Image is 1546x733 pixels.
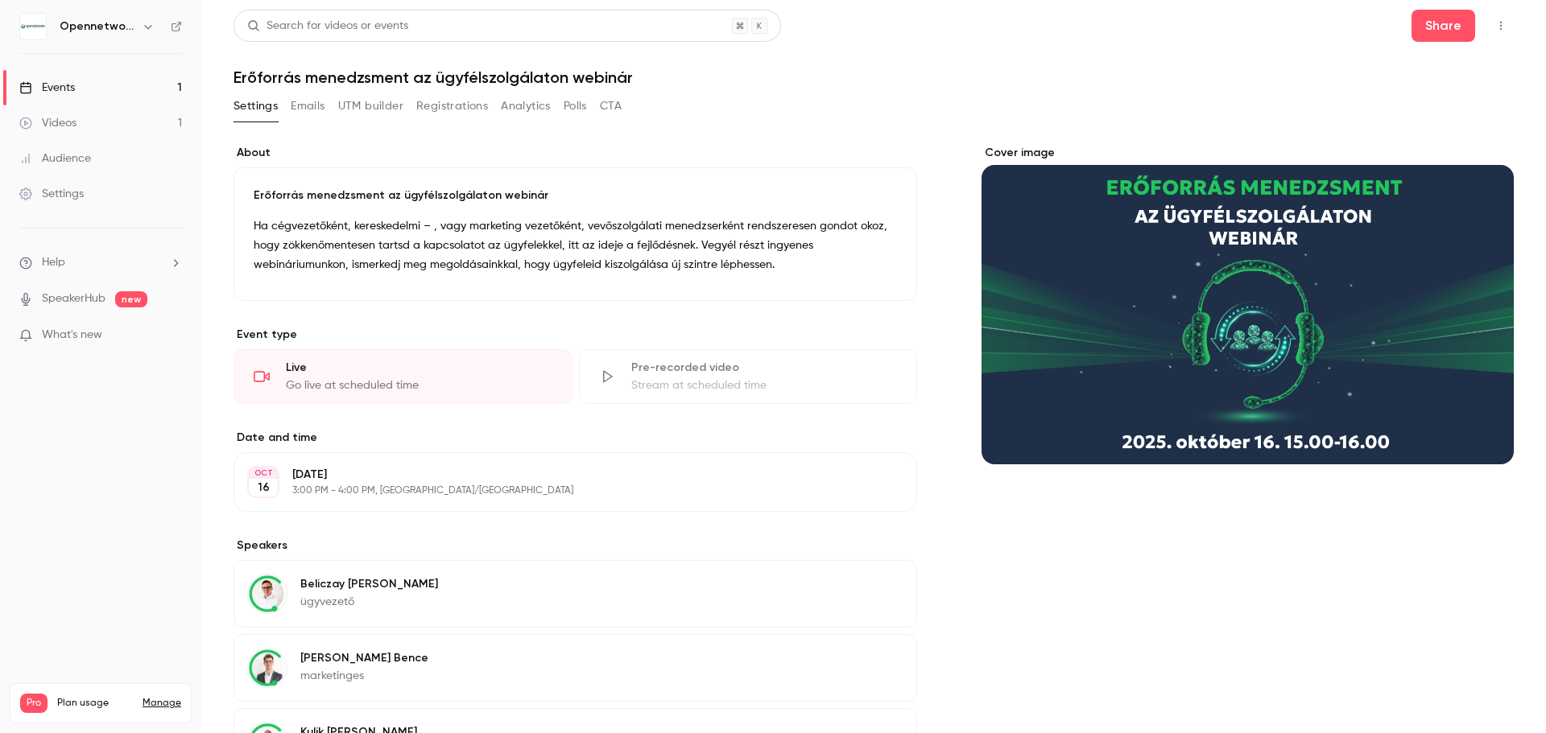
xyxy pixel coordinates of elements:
button: Settings [234,93,278,119]
img: Opennetworks Kft. [20,14,46,39]
label: Date and time [234,430,917,446]
p: Ha cégvezetőként, kereskedelmi – , vagy marketing vezetőként, vevőszolgálati menedzserként rendsz... [254,216,897,274]
h1: Erőforrás menedzsment az ügyfélszolgálaton webinár [234,68,1514,87]
span: Help [42,254,65,271]
p: Beliczay [PERSON_NAME] [300,576,438,592]
iframe: Noticeable Trigger [163,328,182,343]
div: Events [19,80,75,96]
section: Cover image [982,145,1514,464]
span: new [115,291,147,307]
li: help-dropdown-opener [19,254,182,271]
span: Plan usage [57,697,133,710]
div: Settings [19,186,84,202]
img: Szabó Bence [248,649,287,687]
p: 3:00 PM - 4:00 PM, [GEOGRAPHIC_DATA]/[GEOGRAPHIC_DATA] [292,484,832,497]
button: Analytics [501,93,551,119]
div: Search for videos or events [247,18,408,35]
a: SpeakerHub [42,290,105,307]
div: Videos [19,115,76,131]
label: About [234,145,917,161]
button: Polls [564,93,587,119]
p: marketinges [300,668,428,684]
span: Pro [20,694,48,713]
h6: Opennetworks Kft. [60,19,135,35]
button: UTM builder [338,93,403,119]
p: [DATE] [292,467,832,483]
div: LiveGo live at scheduled time [234,349,573,404]
div: Beliczay AndrásBeliczay [PERSON_NAME]ügyvezető [234,560,917,628]
p: Event type [234,327,917,343]
a: Manage [143,697,181,710]
button: Emails [291,93,324,119]
button: Share [1412,10,1475,42]
div: OCT [249,467,278,479]
label: Speakers [234,537,917,554]
div: Live [286,360,552,376]
p: Erőforrás menedzsment az ügyfélszolgálaton webinár [254,187,897,204]
div: Go live at scheduled time [286,377,552,393]
p: 16 [258,480,270,496]
div: Audience [19,150,91,167]
div: Stream at scheduled time [631,377,898,393]
div: Pre-recorded video [631,360,898,376]
p: [PERSON_NAME] Bence [300,650,428,666]
div: Szabó Bence[PERSON_NAME] Bencemarketinges [234,634,917,702]
span: What's new [42,327,102,344]
label: Cover image [982,145,1514,161]
div: Pre-recorded videoStream at scheduled time [579,349,918,404]
p: ügyvezető [300,594,438,610]
img: Beliczay András [248,574,287,613]
button: Registrations [416,93,488,119]
button: CTA [600,93,622,119]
